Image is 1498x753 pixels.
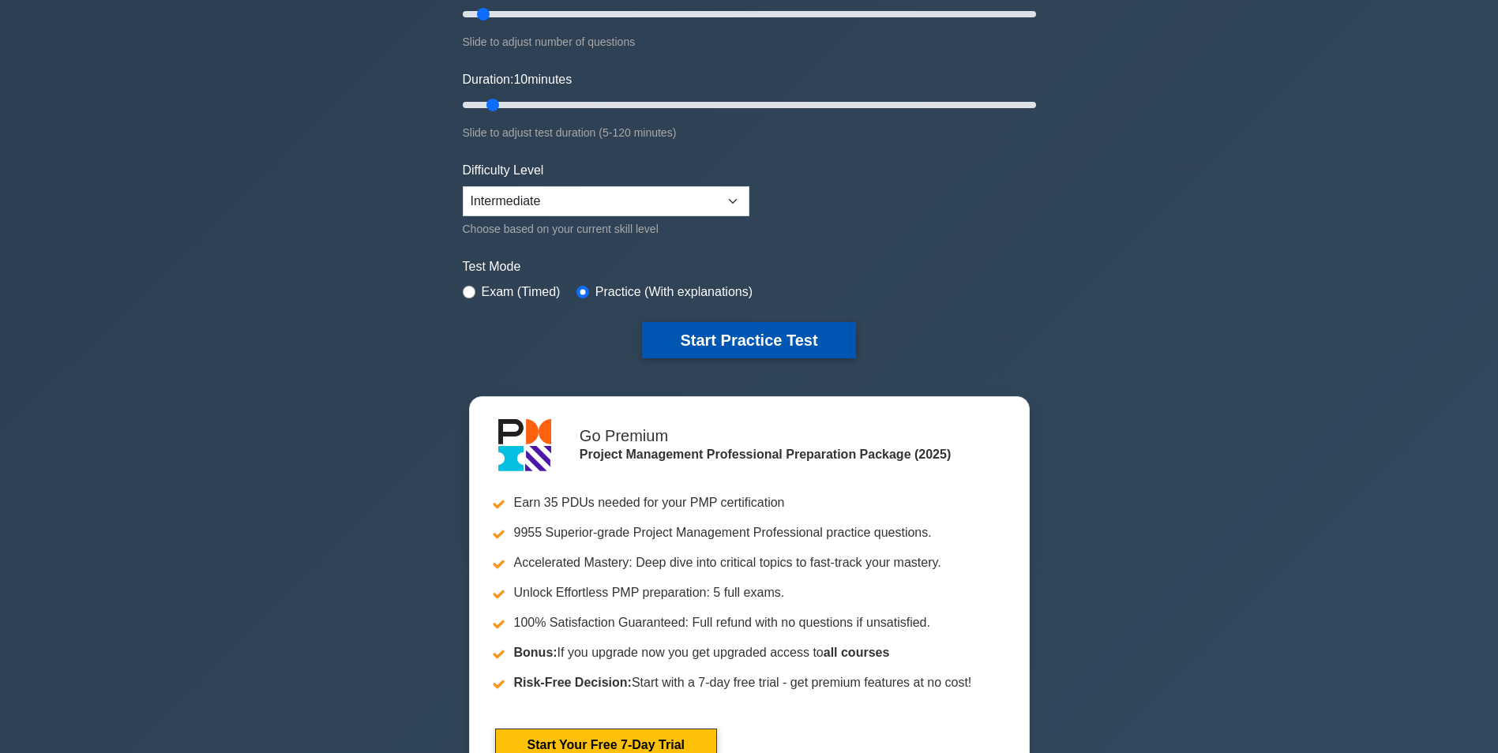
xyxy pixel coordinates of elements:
[463,161,544,180] label: Difficulty Level
[482,283,561,302] label: Exam (Timed)
[595,283,753,302] label: Practice (With explanations)
[463,32,1036,51] div: Slide to adjust number of questions
[513,73,527,86] span: 10
[463,219,749,238] div: Choose based on your current skill level
[463,123,1036,142] div: Slide to adjust test duration (5-120 minutes)
[463,70,573,89] label: Duration: minutes
[642,322,855,358] button: Start Practice Test
[463,257,1036,276] label: Test Mode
